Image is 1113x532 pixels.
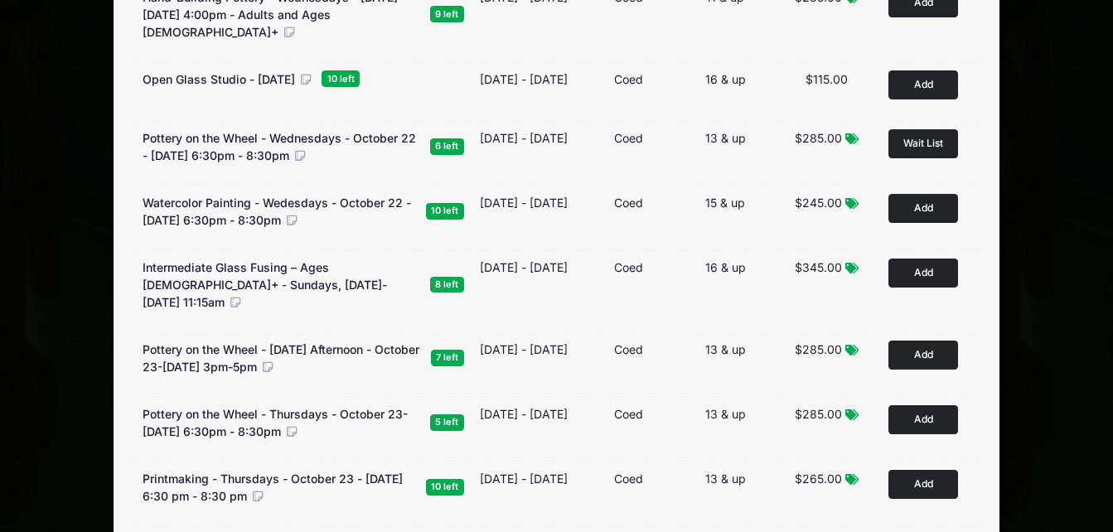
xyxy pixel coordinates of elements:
[888,405,958,434] button: Add
[614,196,643,210] span: Coed
[705,407,746,421] span: 13 & up
[614,72,643,86] span: Coed
[795,131,842,145] span: $285.00
[705,260,746,274] span: 16 & up
[143,196,411,227] span: Watercolor Painting - Wedesdays - October 22 - [DATE] 6:30pm - 8:30pm
[888,70,958,99] button: Add
[614,260,643,274] span: Coed
[480,70,568,88] div: [DATE] - [DATE]
[143,407,408,438] span: Pottery on the Wheel - Thursdays - October 23-[DATE] 6:30pm - 8:30pm
[143,472,403,503] span: Printmaking - Thursdays - October 23 - [DATE] 6:30 pm - 8:30 pm
[430,6,464,22] span: 9 left
[795,260,842,274] span: $345.00
[795,407,842,421] span: $285.00
[430,414,464,430] span: 5 left
[903,137,943,149] span: Wait List
[480,129,568,147] div: [DATE] - [DATE]
[705,131,746,145] span: 13 & up
[888,129,958,158] button: Wait List
[143,260,387,309] span: Intermediate Glass Fusing – Ages [DEMOGRAPHIC_DATA]+ - Sundays, [DATE]-[DATE] 11:15am
[888,470,958,499] button: Add
[143,131,416,162] span: Pottery on the Wheel - Wednesdays - October 22 - [DATE] 6:30pm - 8:30pm
[480,470,568,487] div: [DATE] - [DATE]
[795,472,842,486] span: $265.00
[705,342,746,356] span: 13 & up
[426,479,464,495] span: 10 left
[480,259,568,276] div: [DATE] - [DATE]
[480,341,568,358] div: [DATE] - [DATE]
[430,277,464,293] span: 8 left
[614,131,643,145] span: Coed
[888,259,958,288] button: Add
[480,194,568,211] div: [DATE] - [DATE]
[806,72,848,86] span: $115.00
[480,405,568,423] div: [DATE] - [DATE]
[431,350,464,365] span: 7 left
[705,472,746,486] span: 13 & up
[614,342,643,356] span: Coed
[795,196,842,210] span: $245.00
[888,194,958,223] button: Add
[705,72,746,86] span: 16 & up
[795,342,842,356] span: $285.00
[705,196,745,210] span: 15 & up
[322,70,360,86] span: 10 left
[143,72,295,86] span: Open Glass Studio - [DATE]
[426,203,464,219] span: 10 left
[614,472,643,486] span: Coed
[614,407,643,421] span: Coed
[143,342,419,374] span: Pottery on the Wheel - [DATE] Afternoon - October 23-[DATE] 3pm-5pm
[888,341,958,370] button: Add
[430,138,464,154] span: 6 left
